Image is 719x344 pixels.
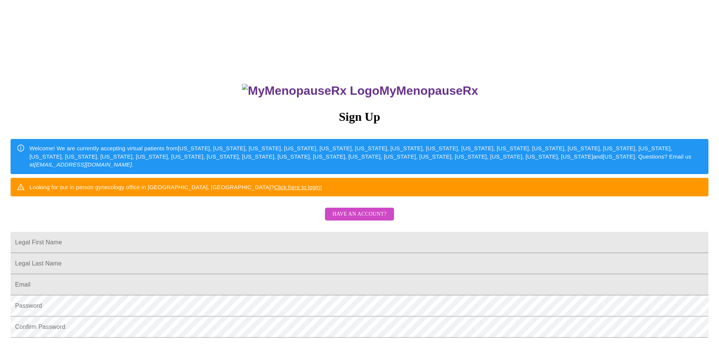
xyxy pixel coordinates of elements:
h3: MyMenopauseRx [12,84,709,98]
img: MyMenopauseRx Logo [242,84,379,98]
a: Click here to login! [274,184,322,190]
h3: Sign Up [11,110,708,124]
button: Have an account? [325,208,394,221]
em: [EMAIL_ADDRESS][DOMAIN_NAME] [34,161,132,168]
div: Looking for our in person gynecology office in [GEOGRAPHIC_DATA], [GEOGRAPHIC_DATA]? [29,180,322,194]
div: Welcome! We are currently accepting virtual patients from [US_STATE], [US_STATE], [US_STATE], [US... [29,141,702,171]
span: Have an account? [333,210,386,219]
a: Have an account? [323,216,396,222]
